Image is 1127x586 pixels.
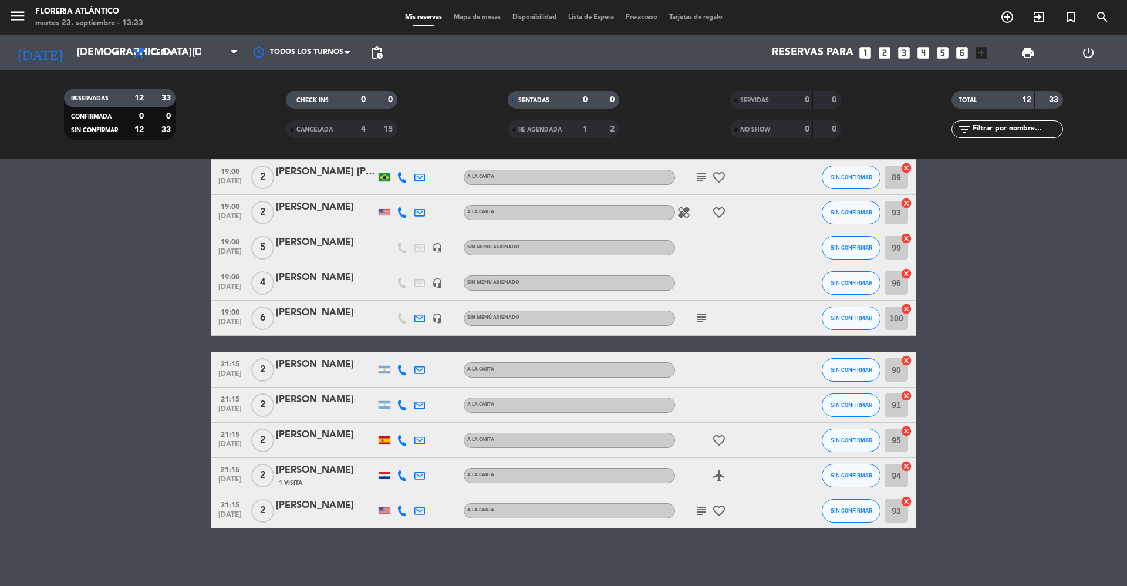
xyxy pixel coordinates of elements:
[467,315,519,320] span: Sin menú asignado
[215,511,245,524] span: [DATE]
[215,305,245,318] span: 19:00
[900,162,912,174] i: cancel
[139,112,144,120] strong: 0
[518,97,549,103] span: SENTADAS
[831,279,872,286] span: SIN CONFIRMAR
[900,268,912,279] i: cancel
[822,499,880,523] button: SIN CONFIRMAR
[805,125,809,133] strong: 0
[712,170,726,184] i: favorite_border
[166,112,173,120] strong: 0
[900,496,912,507] i: cancel
[276,164,376,180] div: [PERSON_NAME] [PERSON_NAME]
[161,126,173,134] strong: 33
[831,366,872,373] span: SIN CONFIRMAR
[1022,96,1031,104] strong: 12
[399,14,448,21] span: Mis reservas
[900,303,912,315] i: cancel
[831,209,872,215] span: SIN CONFIRMAR
[296,97,329,103] span: CHECK INS
[215,405,245,419] span: [DATE]
[831,472,872,479] span: SIN CONFIRMAR
[276,270,376,285] div: [PERSON_NAME]
[467,174,494,179] span: A LA CARTA
[822,358,880,382] button: SIN CONFIRMAR
[109,46,123,60] i: arrow_drop_down
[215,440,245,454] span: [DATE]
[974,45,989,60] i: add_box
[467,508,494,513] span: A LA CARTA
[822,464,880,487] button: SIN CONFIRMAR
[583,96,588,104] strong: 0
[805,96,809,104] strong: 0
[467,437,494,442] span: A LA CARTA
[276,463,376,478] div: [PERSON_NAME]
[620,14,663,21] span: Pre-acceso
[9,7,26,29] button: menu
[276,427,376,443] div: [PERSON_NAME]
[134,126,144,134] strong: 12
[35,6,143,18] div: Floreria Atlántico
[831,174,872,180] span: SIN CONFIRMAR
[251,499,274,523] span: 2
[215,248,245,261] span: [DATE]
[279,479,302,488] span: 1 Visita
[935,45,950,60] i: looks_5
[712,504,726,518] i: favorite_border
[832,96,839,104] strong: 0
[467,210,494,214] span: A LA CARTA
[161,94,173,102] strong: 33
[954,45,970,60] i: looks_6
[467,280,519,285] span: Sin menú asignado
[251,166,274,189] span: 2
[467,367,494,372] span: A LA CARTA
[712,206,726,220] i: favorite_border
[694,311,708,325] i: subject
[831,507,872,514] span: SIN CONFIRMAR
[276,392,376,407] div: [PERSON_NAME]
[215,177,245,191] span: [DATE]
[822,201,880,224] button: SIN CONFIRMAR
[583,125,588,133] strong: 1
[694,170,708,184] i: subject
[831,437,872,443] span: SIN CONFIRMAR
[215,283,245,297] span: [DATE]
[215,370,245,383] span: [DATE]
[772,47,853,59] span: Reservas para
[215,164,245,177] span: 19:00
[916,45,931,60] i: looks_4
[370,46,384,60] span: pending_actions
[900,425,912,437] i: cancel
[251,393,274,417] span: 2
[215,356,245,370] span: 21:15
[694,504,708,518] i: subject
[296,127,333,133] span: CANCELADA
[822,166,880,189] button: SIN CONFIRMAR
[215,213,245,226] span: [DATE]
[957,122,971,136] i: filter_list
[215,270,245,283] span: 19:00
[215,427,245,440] span: 21:15
[215,234,245,248] span: 19:00
[276,235,376,250] div: [PERSON_NAME]
[831,244,872,251] span: SIN CONFIRMAR
[610,125,617,133] strong: 2
[1081,46,1095,60] i: power_settings_new
[832,125,839,133] strong: 0
[877,45,892,60] i: looks_two
[251,358,274,382] span: 2
[448,14,507,21] span: Mapa de mesas
[467,473,494,477] span: A LA CARTA
[896,45,912,60] i: looks_3
[971,123,1062,136] input: Filtrar por nombre...
[467,402,494,407] span: A LA CARTA
[388,96,395,104] strong: 0
[507,14,562,21] span: Disponibilidad
[215,318,245,332] span: [DATE]
[251,307,274,330] span: 6
[740,97,769,103] span: SERVIDAS
[71,114,112,120] span: CONFIRMADA
[712,433,726,447] i: favorite_border
[1032,10,1046,24] i: exit_to_app
[9,7,26,25] i: menu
